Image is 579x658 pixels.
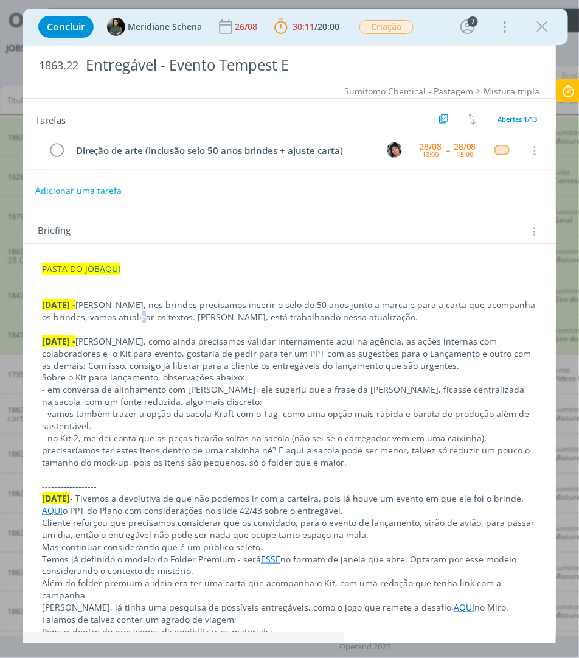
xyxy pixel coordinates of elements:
strong: [DATE] - [42,299,75,310]
span: Tarefas [35,111,66,126]
p: - no Kit 2, me dei conta que as peças ficarão soltas na sacola (não sei se o carregador vem em um... [42,432,537,469]
div: Entregável - Evento Tempest E [81,51,540,80]
button: 30:11/20:00 [271,17,342,37]
span: Concluir [47,22,85,32]
p: ------------------ [42,480,537,492]
img: arrow-down-up.svg [468,114,476,125]
div: 28/08 [454,142,476,151]
span: Abertas 1/13 [498,114,538,124]
strong: [DATE] [42,492,70,504]
p: [PERSON_NAME], como ainda precisamos validar internamente aqui na agência, as ações internas com ... [42,335,537,372]
span: -- [446,146,449,155]
span: Meridiane Schena [128,23,202,31]
div: 7 [468,16,478,27]
button: Concluir [38,16,94,38]
div: Direção de arte (inclusão selo 50 anos brindes + ajuste carta) [71,143,376,158]
img: M [107,18,125,36]
a: ESSE [261,553,280,565]
button: Criação [359,19,414,35]
p: Além do folder premium a ideia era ter uma carta que acompanha o Kit, com uma redação que tenha l... [42,577,537,601]
a: Sumitomo Chemical - Pastagem [344,85,473,97]
span: 20:00 [317,21,339,32]
button: MMeridiane Schena [107,18,202,36]
span: Criação [359,20,414,34]
div: dialog [23,9,556,643]
a: AQUI [42,505,63,516]
div: 28/08 [419,142,442,151]
p: o PPT do Plano com considerações no slide 42/43 sobre o entregável. [42,505,537,517]
div: 13:00 [422,151,439,158]
div: 26/08 [235,23,260,31]
p: [PERSON_NAME], já tinha uma pesquisa de possíveis entregáveis, como o jogo que remete a desafio, ... [42,601,537,614]
p: Falamos de talvez conter um agrado de viagem; [42,614,537,626]
p: Mas continuar considerando que é um público seleto. [42,541,537,553]
strong: [DATE] - [42,335,75,347]
p: Temos já definido o modelo do Folder Premium - será no formato de janela que abre. Optaram por es... [42,553,537,578]
p: - em conversa de alinhamento com [PERSON_NAME], ele sugeriu que a frase da [PERSON_NAME], ficasse... [42,383,537,408]
div: 15:00 [457,151,473,158]
span: / [314,21,317,32]
p: Sobre o Kit para lançamento, observações abaixo: [42,371,537,383]
p: - Tivemos a devolutiva de que não podemos ir com a carteira, pois já houve um evento em que ele f... [42,492,537,505]
a: AQUI [454,601,474,613]
img: E [387,142,402,158]
p: Cliente reforçou que precisamos considerar que os convidado, para o evento de lançamento, virão d... [42,517,537,541]
span: PASTA DO JOB [42,263,100,275]
span: 1863.22 [39,59,78,72]
span: 30:11 [293,21,314,32]
button: Adicionar uma tarefa [35,180,122,201]
span: Briefing [38,223,71,239]
p: - vamos também trazer a opção da sacola Kraft com o Tag, como uma opção mais rápida e barata de p... [42,408,537,432]
p: [PERSON_NAME], nos brindes precisamos inserir o selo de 50 anos junto a marca e para a carta que ... [42,299,537,323]
button: 7 [458,17,477,37]
a: AQUI [100,263,120,275]
a: Mistura tripla [484,85,540,97]
p: Pensar dentro do que vamos disponibilizar os materiais; [42,626,537,638]
button: E [386,141,404,159]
